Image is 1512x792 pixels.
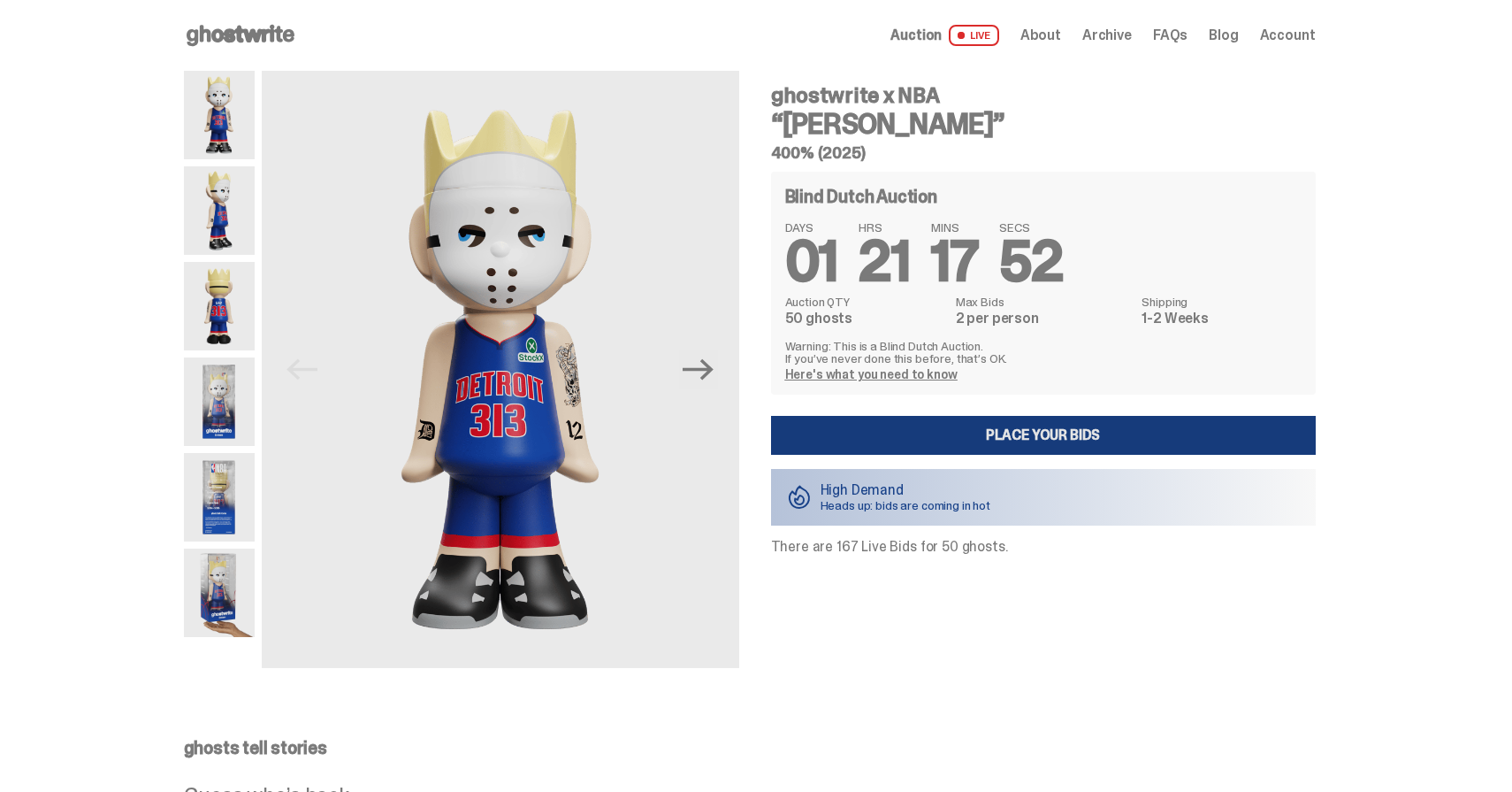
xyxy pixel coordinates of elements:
span: SECS [999,221,1064,234]
p: Heads up: bids are coming in hot [821,499,991,511]
button: Next [679,350,718,389]
a: Archive [1082,28,1132,42]
span: 52 [999,225,1064,298]
a: FAQs [1153,28,1187,42]
img: Copy%20of%20Eminem_NBA_400_1.png [262,71,739,668]
a: Auction LIVE [890,25,998,46]
a: Here's what you need to know [785,366,958,382]
a: Place your Bids [771,416,1316,455]
dd: 1-2 Weeks [1142,311,1301,326]
img: eminem%20scale.png [184,549,255,637]
span: 01 [785,225,838,298]
dt: Max Bids [956,296,1132,308]
h3: “[PERSON_NAME]” [771,110,1316,138]
img: Eminem_NBA_400_13.png [184,453,255,542]
span: Auction [890,28,942,42]
img: Copy%20of%20Eminem_NBA_400_1.png [184,71,255,159]
img: Copy%20of%20Eminem_NBA_400_6.png [184,262,255,350]
span: 17 [931,225,978,298]
a: Blog [1209,28,1238,42]
span: MINS [931,221,978,234]
p: There are 167 Live Bids for 50 ghosts. [771,540,1316,554]
span: HRS [859,221,910,234]
dt: Shipping [1142,296,1301,308]
a: Account [1260,28,1316,42]
dd: 2 per person [956,311,1132,326]
p: ghosts tell stories [184,739,1316,757]
h5: 400% (2025) [771,145,1316,161]
a: About [1020,28,1061,42]
span: LIVE [949,25,999,46]
h4: ghostwrite x NBA [771,85,1316,106]
dt: Auction QTY [785,296,945,308]
p: Warning: This is a Blind Dutch Auction. If you’ve never done this before, that’s OK. [785,340,1302,365]
img: Copy%20of%20Eminem_NBA_400_3.png [184,166,255,255]
span: DAYS [785,221,838,234]
img: Eminem_NBA_400_12.png [184,358,255,446]
span: 21 [859,225,910,298]
h4: Blind Dutch Auction [785,188,937,205]
dd: 50 ghosts [785,311,945,326]
p: High Demand [821,483,991,497]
